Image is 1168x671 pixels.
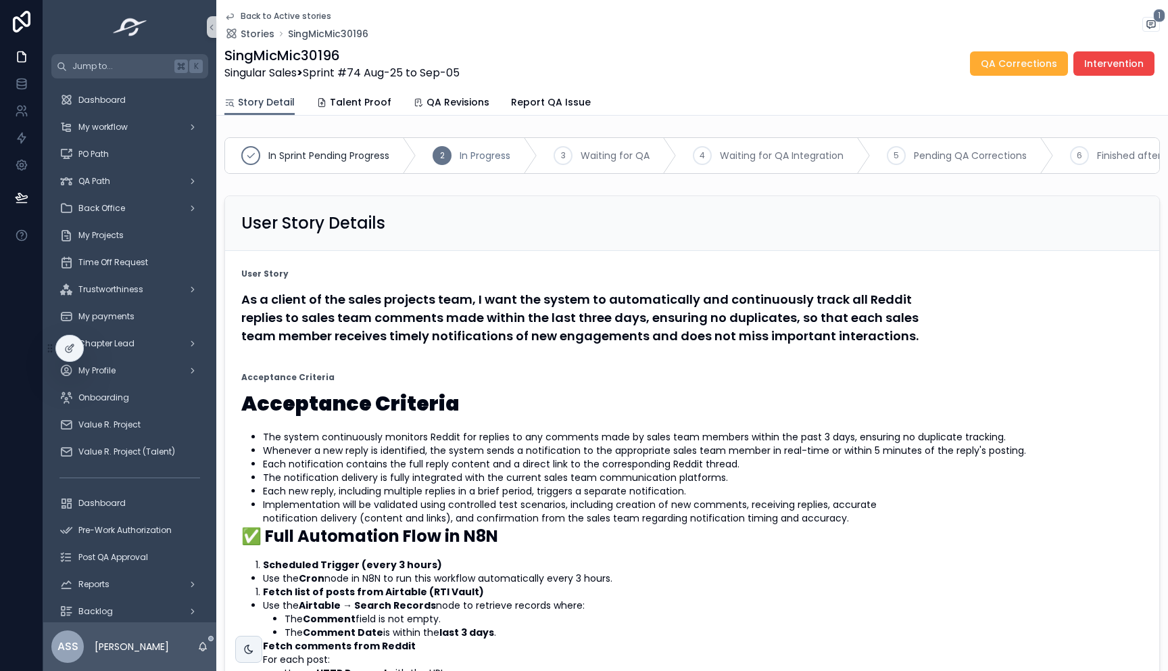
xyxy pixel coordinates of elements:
strong: Comment Date [303,626,383,639]
span: QA Revisions [427,95,489,109]
span: 6 [1077,150,1082,161]
span: Time Off Request [78,257,148,268]
span: Onboarding [78,392,129,403]
h1: Acceptance Criteria [241,394,1143,414]
strong: > [297,65,303,80]
span: In Progress [460,149,510,162]
a: Post QA Approval [51,545,208,570]
a: My Profile [51,358,208,383]
span: 4 [700,150,705,161]
span: Value R. Project (Talent) [78,446,175,457]
span: My payments [78,311,135,322]
span: Intervention [1084,57,1144,70]
a: QA Revisions [413,90,489,117]
li: Implementation will be validated using controlled test scenarios, including creation of new comme... [263,498,1143,525]
h1: SingMicMic30196 [224,46,460,65]
img: App logo [109,16,151,38]
strong: Fetch comments from Reddit [263,639,416,653]
span: My Profile [78,365,116,376]
li: Use the node to retrieve records where: [263,599,1143,639]
a: My payments [51,304,208,329]
span: My workflow [78,122,128,133]
a: Onboarding [51,386,208,410]
a: Stories [224,27,274,41]
span: Jump to... [72,61,169,72]
span: Singular Sales Sprint #74 Aug-25 to Sep-05 [224,65,460,81]
a: QA Path [51,169,208,193]
span: Report QA Issue [511,95,591,109]
h2: User Story Details [241,212,385,234]
a: Reports [51,572,208,597]
span: Story Detail [238,95,295,109]
a: Chapter Lead [51,331,208,356]
span: 3 [561,150,566,161]
a: Story Detail [224,90,295,116]
span: Waiting for QA [581,149,650,162]
a: Pre-Work Authorization [51,518,208,542]
a: My Projects [51,223,208,248]
span: Dashboard [78,498,126,509]
button: Jump to...K [51,54,208,78]
span: Talent Proof [330,95,391,109]
a: Time Off Request [51,250,208,275]
span: Pending QA Corrections [914,149,1027,162]
strong: last 3 days [439,626,494,639]
a: Dashboard [51,491,208,515]
strong: Airtable → Search Records [299,599,436,612]
span: Dashboard [78,95,126,106]
span: Pre-Work Authorization [78,525,172,536]
span: 1 [1153,9,1165,22]
strong: Acceptance Criteria [241,372,335,383]
strong: User Story [241,269,289,279]
span: PO Path [78,149,109,160]
span: Reports [78,579,109,590]
a: SingMicMic30196 [288,27,368,41]
a: My workflow [51,115,208,139]
a: PO Path [51,142,208,166]
a: Value R. Project (Talent) [51,440,208,464]
li: Whenever a new reply is identified, the system sends a notification to the appropriate sales team... [263,444,1143,457]
span: QA Path [78,176,110,187]
li: Each notification contains the full reply content and a direct link to the corresponding Reddit t... [263,457,1143,471]
span: Chapter Lead [78,338,135,349]
div: scrollable content [43,78,216,622]
span: Backlog [78,606,113,617]
li: The notification delivery is fully integrated with the current sales team communication platforms. [263,471,1143,484]
span: ASS [57,639,78,655]
span: Waiting for QA Integration [720,149,844,162]
span: Post QA Approval [78,552,148,563]
strong: Cron [299,572,324,585]
strong: Fetch list of posts from Airtable (RTI Vault) [263,585,484,599]
span: 5 [894,150,899,161]
span: 2 [440,150,445,161]
span: In Sprint Pending Progress [268,149,389,162]
li: Use the node in N8N to run this workflow automatically every 3 hours. [263,572,1143,585]
button: 1 [1142,17,1160,34]
a: Talent Proof [316,90,391,117]
strong: Comment [303,612,356,626]
p: [PERSON_NAME] [95,640,169,653]
a: Trustworthiness [51,277,208,302]
a: Back to Active stories [224,11,331,22]
a: Backlog [51,599,208,624]
a: Dashboard [51,88,208,112]
button: QA Corrections [970,51,1068,76]
span: Back to Active stories [241,11,331,22]
a: Report QA Issue [511,90,591,117]
span: My Projects [78,230,124,241]
li: The field is not empty. [285,612,1143,626]
h4: As a client of the sales projects team, I want the system to automatically and continuously track... [241,290,1143,345]
a: Back Office [51,196,208,221]
li: The is within the . [285,626,1143,639]
a: Value R. Project [51,413,208,437]
strong: Scheduled Trigger (every 3 hours) [263,558,442,572]
span: Back Office [78,203,125,214]
span: Stories [241,27,274,41]
li: The system continuously monitors Reddit for replies to any comments made by sales team members wi... [263,430,1143,444]
h2: ✅ Full Automation Flow in N8N [241,525,1143,547]
span: Value R. Project [78,419,141,430]
span: QA Corrections [981,57,1057,70]
button: Intervention [1073,51,1154,76]
li: Each new reply, including multiple replies in a brief period, triggers a separate notification. [263,484,1143,498]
